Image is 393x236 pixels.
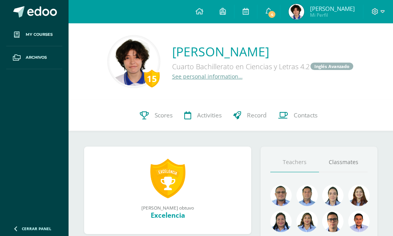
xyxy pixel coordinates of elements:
img: e9c64aef23d521893848eaf8224a87f6.png [289,4,304,19]
img: cc0c97458428ff7fb5cd31c6f23e5075.png [348,211,370,232]
span: Record [247,111,266,119]
img: 72fdff6db23ea16c182e3ba03ce826f1.png [296,211,318,232]
a: See personal information… [172,73,243,80]
img: 2ac039123ac5bd71a02663c3aa063ac8.png [296,185,318,206]
img: a9adb280a5deb02de052525b0213cdb9.png [348,185,370,206]
a: Inglés Avanzado [310,63,353,70]
span: Activities [197,111,222,119]
a: Record [227,100,272,131]
span: Scores [155,111,173,119]
img: 375aecfb130304131abdbe7791f44736.png [322,185,344,206]
a: Archivos [6,46,62,69]
img: 99962f3fa423c9b8099341731b303440.png [270,185,292,206]
a: My courses [6,23,62,46]
img: 4a7f7f1a360f3d8e2a3425f4c4febaf9.png [270,211,292,232]
span: Contacts [294,111,317,119]
a: Classmates [319,152,368,172]
a: Contacts [272,100,323,131]
span: Archivos [26,54,47,61]
span: [PERSON_NAME] [310,5,355,12]
span: 4 [268,10,276,19]
img: 4c88654170d4184218f6c6c3905a96e7.png [109,37,158,86]
span: Mi Perfil [310,12,355,18]
div: [PERSON_NAME] obtuvo [92,205,243,211]
div: 15 [144,70,160,87]
a: Teachers [270,152,319,172]
span: Cerrar panel [22,226,51,231]
img: b3275fa016b95109afc471d3b448d7ac.png [322,211,344,232]
div: Excelencia [92,211,243,220]
div: Cuarto Bachillerato en Ciencias y Letras 4.2 [172,60,354,73]
a: Scores [134,100,178,131]
a: [PERSON_NAME] [172,43,354,60]
span: My courses [26,31,53,38]
a: Activities [178,100,227,131]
